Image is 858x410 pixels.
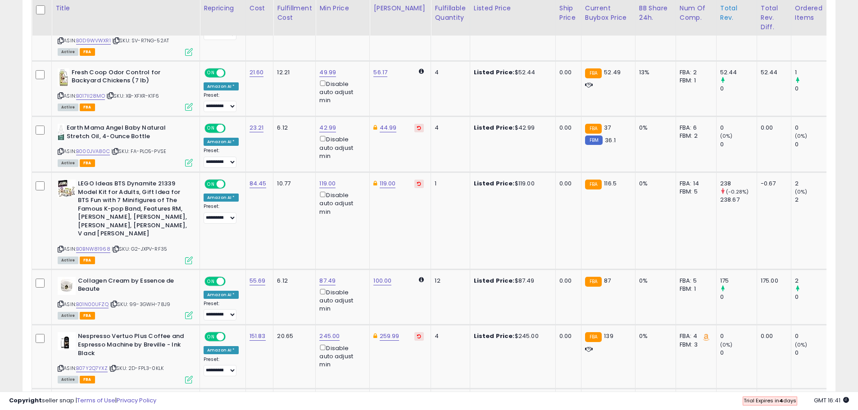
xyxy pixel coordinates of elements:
div: 52.44 [720,68,757,77]
div: $87.49 [474,277,549,285]
a: B07Y2Q7YXZ [76,365,108,372]
span: FBA [80,257,95,264]
div: Disable auto adjust min [319,190,363,216]
div: Disable auto adjust min [319,343,363,369]
div: 0.00 [761,332,784,340]
div: FBM: 1 [680,285,709,293]
span: ON [205,180,217,188]
div: 12 [435,277,463,285]
span: Trial Expires in days [744,397,796,404]
a: 119.00 [380,179,396,188]
span: All listings currently available for purchase on Amazon [58,312,78,320]
div: 175.00 [761,277,784,285]
div: 10.77 [277,180,309,188]
a: 84.45 [250,179,267,188]
div: FBA: 5 [680,277,709,285]
div: FBM: 3 [680,341,709,349]
div: BB Share 24h. [639,4,672,23]
div: 0 [795,349,831,357]
small: (0%) [795,188,808,195]
div: 0 [720,124,757,132]
small: (0%) [720,341,733,348]
span: All listings currently available for purchase on Amazon [58,376,78,383]
div: 0 [720,85,757,93]
div: 0 [795,293,831,301]
div: ASIN: [58,124,193,166]
small: FBA [585,180,602,189]
b: Earth Mama Angel Baby Natural Stretch Oil, 4-Ounce Bottle [67,124,176,143]
a: 100.00 [373,276,391,285]
div: Cost [250,4,270,13]
div: Preset: [204,301,239,321]
a: B0D9WVWXR1 [76,37,111,45]
div: 52.44 [761,68,784,77]
span: All listings currently available for purchase on Amazon [58,257,78,264]
div: Title [55,4,196,13]
span: All listings currently available for purchase on Amazon [58,48,78,56]
a: 44.99 [380,123,397,132]
small: (0%) [795,341,808,348]
div: $245.00 [474,332,549,340]
div: ASIN: [58,332,193,382]
span: ON [205,333,217,341]
div: 2 [795,180,831,188]
small: FBA [585,68,602,78]
img: 41KD0Ku7q-L._SL40_.jpg [58,277,76,295]
div: ASIN: [58,180,193,263]
b: Listed Price: [474,332,515,340]
small: (-0.28%) [726,188,749,195]
div: [PERSON_NAME] [373,4,427,13]
span: ON [205,277,217,285]
div: 12.21 [277,68,309,77]
div: 1 [795,68,831,77]
span: FBA [80,48,95,56]
div: Amazon AI * [204,138,239,146]
div: Amazon AI * [204,291,239,299]
div: 0 [720,293,757,301]
div: 0.00 [559,68,574,77]
div: 2 [795,196,831,204]
div: FBM: 5 [680,188,709,196]
div: $119.00 [474,180,549,188]
div: 2 [795,277,831,285]
div: Preset: [204,92,239,113]
div: FBA: 2 [680,68,709,77]
div: 4 [435,124,463,132]
div: Preset: [204,356,239,377]
b: Collagen Cream by Essence de Beaute [78,277,187,296]
div: 0.00 [559,180,574,188]
div: seller snap | | [9,396,156,405]
div: 6.12 [277,124,309,132]
span: OFF [224,277,239,285]
a: 119.00 [319,179,336,188]
div: 0.00 [559,332,574,340]
span: 87 [604,276,611,285]
a: B0BNW81968 [76,245,110,253]
span: FBA [80,376,95,383]
a: Terms of Use [77,396,115,405]
span: 37 [604,123,611,132]
div: $42.99 [474,124,549,132]
img: 51Mw7BSA19L._SL40_.jpg [58,68,69,86]
div: $52.44 [474,68,549,77]
div: 0% [639,180,669,188]
div: 4 [435,68,463,77]
div: Preset: [204,148,239,168]
div: 0 [795,85,831,93]
div: Disable auto adjust min [319,134,363,160]
a: B01N00UFZQ [76,301,109,308]
div: Fulfillment Cost [277,4,312,23]
div: Repricing [204,4,242,13]
span: FBA [80,104,95,111]
span: ON [205,125,217,132]
div: Amazon AI * [204,82,239,90]
span: 36.1 [605,136,616,144]
div: 13% [639,68,669,77]
span: FBA [80,159,95,167]
b: 4 [779,397,783,404]
div: 0 [720,332,757,340]
div: 238.67 [720,196,757,204]
span: 139 [604,332,613,340]
div: Min Price [319,4,366,13]
small: (0%) [795,132,808,140]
